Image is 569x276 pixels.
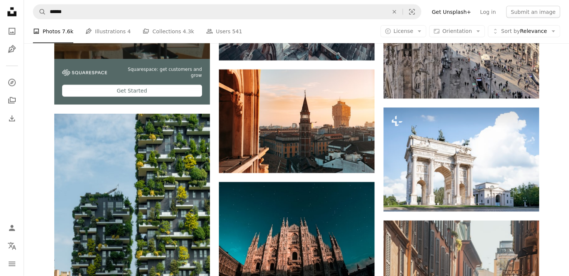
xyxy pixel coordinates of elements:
[383,108,539,211] img: a large white arch with statues on top of it
[85,19,131,43] a: Illustrations 4
[394,28,413,34] span: License
[4,75,19,90] a: Explore
[62,70,107,76] img: file-1747939142011-51e5cc87e3c9
[380,25,426,37] button: License
[501,28,547,35] span: Relevance
[4,42,19,57] a: Illustrations
[219,70,374,173] img: brown and blue concrete buildings
[386,5,403,19] button: Clear
[219,118,374,125] a: brown and blue concrete buildings
[128,27,131,36] span: 4
[143,19,194,43] a: Collections 4.3k
[403,5,421,19] button: Visual search
[4,93,19,108] a: Collections
[506,6,560,18] button: Submit an image
[62,85,202,97] div: Get Started
[206,19,242,43] a: Users 541
[442,28,472,34] span: Orientation
[4,257,19,272] button: Menu
[427,6,475,18] a: Get Unsplash+
[475,6,500,18] a: Log in
[219,237,374,244] a: brown cathedral
[501,28,520,34] span: Sort by
[33,4,421,19] form: Find visuals sitewide
[232,27,242,36] span: 541
[4,24,19,39] a: Photos
[4,4,19,21] a: Home — Unsplash
[33,5,46,19] button: Search Unsplash
[4,239,19,254] button: Language
[4,221,19,236] a: Log in / Sign up
[4,111,19,126] a: Download History
[54,227,210,234] a: a very tall building with a lot of plants growing on it
[383,156,539,163] a: a large white arch with statues on top of it
[429,25,485,37] button: Orientation
[116,67,202,79] span: Squarespace: get customers and grow
[488,25,560,37] button: Sort byRelevance
[183,27,194,36] span: 4.3k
